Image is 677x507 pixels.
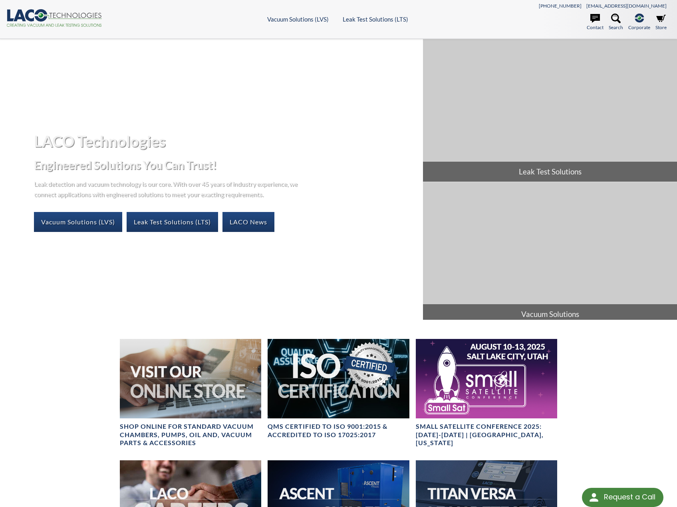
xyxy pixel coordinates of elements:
a: [EMAIL_ADDRESS][DOMAIN_NAME] [586,3,667,9]
h2: Engineered Solutions You Can Trust! [34,158,417,172]
a: Leak Test Solutions [423,39,677,182]
img: round button [588,491,600,504]
a: Small Satellite Conference 2025: August 10-13 | Salt Lake City, UtahSmall Satellite Conference 20... [416,339,557,448]
a: [PHONE_NUMBER] [539,3,582,9]
div: Request a Call [582,488,663,507]
h4: Small Satellite Conference 2025: [DATE]-[DATE] | [GEOGRAPHIC_DATA], [US_STATE] [416,422,557,447]
a: ISO Certification headerQMS CERTIFIED to ISO 9001:2015 & Accredited to ISO 17025:2017 [268,339,409,439]
span: Corporate [628,24,650,31]
a: Leak Test Solutions (LTS) [343,16,408,23]
a: Store [655,14,667,31]
a: Leak Test Solutions (LTS) [127,212,218,232]
h4: QMS CERTIFIED to ISO 9001:2015 & Accredited to ISO 17025:2017 [268,422,409,439]
div: Request a Call [604,488,655,506]
a: Search [609,14,623,31]
h4: SHOP ONLINE FOR STANDARD VACUUM CHAMBERS, PUMPS, OIL AND, VACUUM PARTS & ACCESSORIES [120,422,261,447]
span: Vacuum Solutions [423,304,677,324]
a: LACO News [222,212,274,232]
a: Contact [587,14,604,31]
a: Visit Our Online Store headerSHOP ONLINE FOR STANDARD VACUUM CHAMBERS, PUMPS, OIL AND, VACUUM PAR... [120,339,261,448]
h1: LACO Technologies [34,131,417,151]
a: Vacuum Solutions [423,182,677,325]
a: Vacuum Solutions (LVS) [267,16,329,23]
span: Leak Test Solutions [423,162,677,182]
p: Leak detection and vacuum technology is our core. With over 45 years of industry experience, we c... [34,178,302,199]
a: Vacuum Solutions (LVS) [34,212,122,232]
